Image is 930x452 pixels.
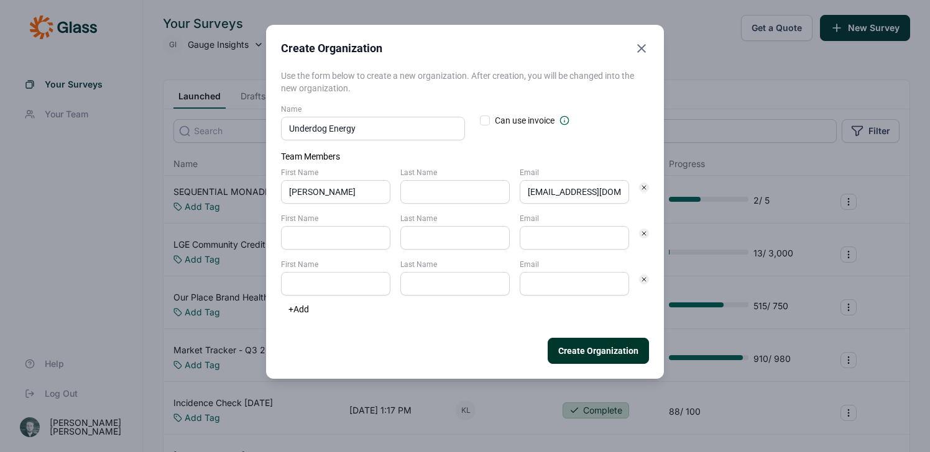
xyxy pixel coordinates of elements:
span: Can use invoice [495,114,555,127]
div: Remove [639,228,649,238]
label: Email [520,214,629,224]
label: First Name [281,168,390,178]
label: First Name [281,214,390,224]
button: +Add [281,301,316,318]
label: Email [520,260,629,269]
p: Use the form below to create a new organization. After creation, you will be changed into the new... [281,70,649,94]
div: Remove [639,274,649,284]
label: Name [281,104,465,114]
h3: Team Members [281,150,649,163]
label: Email [520,168,629,178]
button: Create Organization [548,338,649,364]
h2: Create Organization [281,40,382,57]
label: Last Name [400,168,510,178]
label: First Name [281,260,390,269]
label: Last Name [400,260,510,269]
label: Last Name [400,214,510,224]
button: Close [634,40,649,57]
div: Remove [639,183,649,192]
